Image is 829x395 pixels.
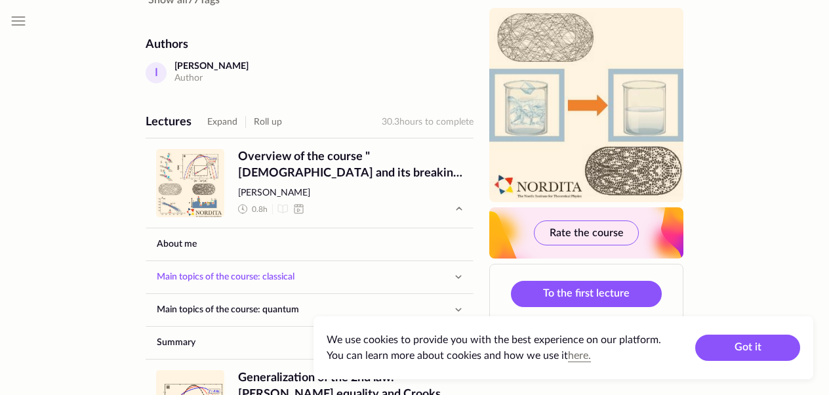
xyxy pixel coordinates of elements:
[174,72,249,85] div: Author
[252,204,268,215] span: 0.8 h
[534,220,639,245] button: Rate the course
[146,294,448,325] a: Main topics of the course: quantum
[382,114,474,130] div: 30.3
[146,327,473,358] a: Summary
[146,294,473,325] button: Main topics of the course: quantum
[568,350,591,361] a: here.
[399,117,474,127] span: hours to complete
[174,60,249,72] div: [PERSON_NAME]
[238,149,463,182] span: Overview of the course "[DEMOGRAPHIC_DATA] and its breaking in classical and quantum systems"
[254,114,282,130] button: Roll up
[146,138,474,228] a: undefinedOverview of the course "[DEMOGRAPHIC_DATA] and its breaking in classical and quantum sys...
[146,62,167,83] div: I
[146,261,448,293] a: Main topics of the course: classical
[511,312,662,336] button: Get link to the course
[543,288,630,299] span: To the first lecture
[207,114,237,130] button: Expand
[146,228,473,260] a: About me
[546,316,648,331] span: Get link to the course
[146,261,473,293] button: Main topics of the course: classical
[238,187,463,200] span: [PERSON_NAME]
[327,335,661,361] span: We use cookies to provide you with the best experience on our platform. You can learn more about ...
[511,281,662,307] a: To the first lecture
[695,335,800,361] button: Got it
[146,114,192,130] div: Lectures
[146,37,474,52] div: Authors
